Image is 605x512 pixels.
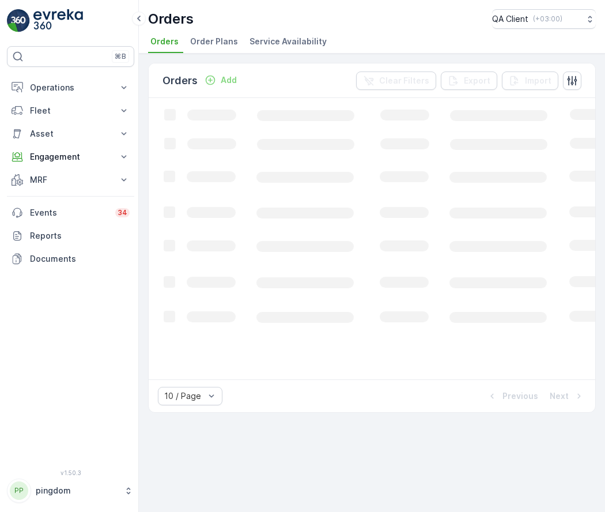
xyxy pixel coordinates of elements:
[379,75,429,86] p: Clear Filters
[502,71,558,90] button: Import
[550,390,569,402] p: Next
[441,71,497,90] button: Export
[249,36,327,47] span: Service Availability
[533,14,562,24] p: ( +03:00 )
[356,71,436,90] button: Clear Filters
[30,174,111,186] p: MRF
[221,74,237,86] p: Add
[148,10,194,28] p: Orders
[30,128,111,140] p: Asset
[30,105,111,116] p: Fleet
[7,201,134,224] a: Events34
[30,82,111,93] p: Operations
[464,75,490,86] p: Export
[7,145,134,168] button: Engagement
[118,208,127,217] p: 34
[30,253,130,265] p: Documents
[200,73,241,87] button: Add
[7,469,134,476] span: v 1.50.3
[150,36,179,47] span: Orders
[10,481,28,500] div: PP
[7,168,134,191] button: MRF
[30,151,111,163] p: Engagement
[502,390,538,402] p: Previous
[492,9,596,29] button: QA Client(+03:00)
[492,13,528,25] p: QA Client
[525,75,551,86] p: Import
[7,99,134,122] button: Fleet
[7,122,134,145] button: Asset
[7,224,134,247] a: Reports
[115,52,126,61] p: ⌘B
[33,9,83,32] img: logo_light-DOdMpM7g.png
[549,389,586,403] button: Next
[7,76,134,99] button: Operations
[7,479,134,503] button: PPpingdom
[7,9,30,32] img: logo
[36,485,118,496] p: pingdom
[162,73,198,89] p: Orders
[7,247,134,270] a: Documents
[30,230,130,242] p: Reports
[190,36,238,47] span: Order Plans
[30,207,108,219] p: Events
[485,389,539,403] button: Previous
